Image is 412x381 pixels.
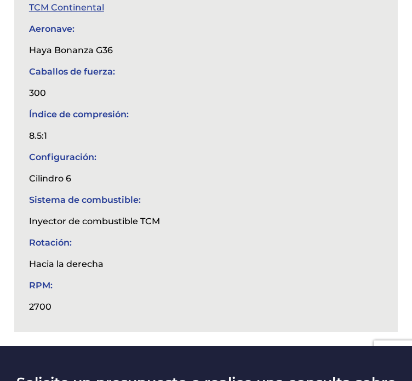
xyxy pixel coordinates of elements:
[24,104,165,125] td: Índice de compresión:
[24,189,165,211] td: Sistema de combustible:
[24,18,165,39] td: Aeronave:
[29,2,104,13] a: TCM Continental
[24,275,165,296] td: RPM:
[24,253,165,275] td: Hacia la derecha
[24,296,165,317] td: 2700
[24,211,165,232] td: Inyector de combustible TCM
[24,61,165,82] td: Caballos de fuerza:
[24,39,165,61] td: Haya Bonanza G36
[24,232,165,253] td: Rotación:
[24,146,165,168] td: Configuración:
[24,125,165,146] td: 8.5:1
[24,82,165,104] td: 300
[24,168,165,189] td: Cilindro 6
